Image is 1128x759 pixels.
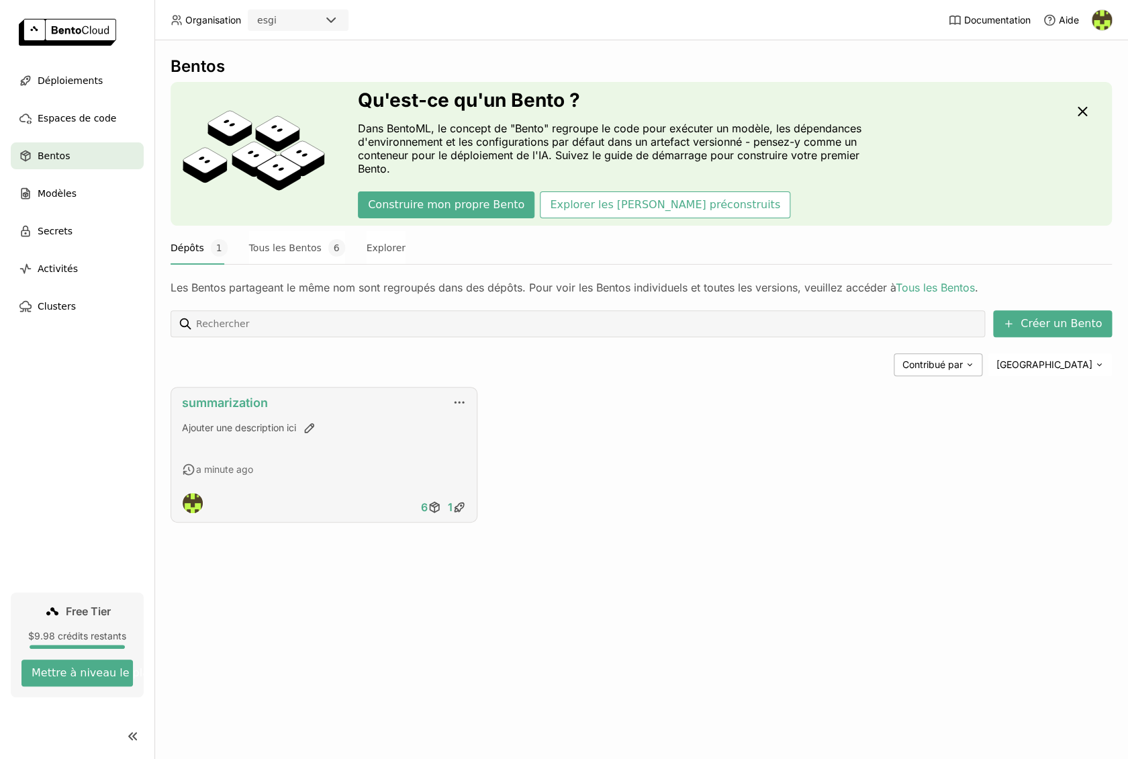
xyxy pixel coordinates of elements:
[11,293,144,320] a: Clusters
[11,255,144,282] a: Activités
[11,218,144,244] a: Secrets
[448,500,453,514] span: 1
[211,239,228,257] span: 1
[182,396,268,410] a: summarization
[196,463,253,476] span: a minute ago
[171,56,1112,77] div: Bentos
[171,231,228,265] button: Dépôts
[38,298,76,314] span: Clusters
[358,122,888,175] p: Dans BentoML, le concept de "Bento" regroupe le code pour exécuter un modèle, les dépendances d'e...
[902,359,963,371] span: Contribué par
[38,185,77,202] span: Modèles
[896,281,975,294] a: Tous les Bentos
[185,14,241,26] span: Organisation
[1059,14,1079,26] span: Aide
[249,231,345,265] button: Tous les Bentos
[328,239,345,257] span: 6
[11,67,144,94] a: Déploiements
[358,89,888,111] h3: Qu'est-ce qu'un Bento ?
[367,231,406,265] button: Explorer
[894,353,982,376] div: Contribué par
[38,110,116,126] span: Espaces de code
[38,148,70,164] span: Bentos
[540,191,790,218] button: Explorer les [PERSON_NAME] préconstruits
[421,500,428,514] span: 6
[38,223,73,239] span: Secrets
[182,421,466,435] div: Ajouter une description ici
[358,191,534,218] button: Construire mon propre Bento
[38,73,103,89] span: Déploiements
[418,494,444,521] a: 6
[38,261,78,277] span: Activités
[257,13,277,27] div: esgi
[171,281,1112,294] div: Les Bentos partageant le même nom sont regroupés dans des dépôts. Pour voir les Bentos individuel...
[21,660,133,686] button: Mettre à niveau le plan
[11,105,144,132] a: Espaces de code
[1043,13,1079,27] div: Aide
[988,353,1112,376] div: [GEOGRAPHIC_DATA]
[444,494,469,521] a: 1
[11,592,144,697] a: Free Tier$9.98 crédits restantsMettre à niveau le plan
[278,14,279,28] input: Selected esgi.
[183,493,203,513] img: Arnaud Fouchet
[948,13,1031,27] a: Documentation
[195,313,980,334] input: Rechercher
[181,109,326,198] img: cover onboarding
[964,14,1031,26] span: Documentation
[1092,10,1112,30] img: Arnaud Fouchet
[993,310,1112,337] button: Créer un Bento
[21,630,133,642] div: $9.98 crédits restants
[11,142,144,169] a: Bentos
[19,19,116,46] img: logo
[996,359,1092,371] span: [GEOGRAPHIC_DATA]
[11,180,144,207] a: Modèles
[66,605,111,618] span: Free Tier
